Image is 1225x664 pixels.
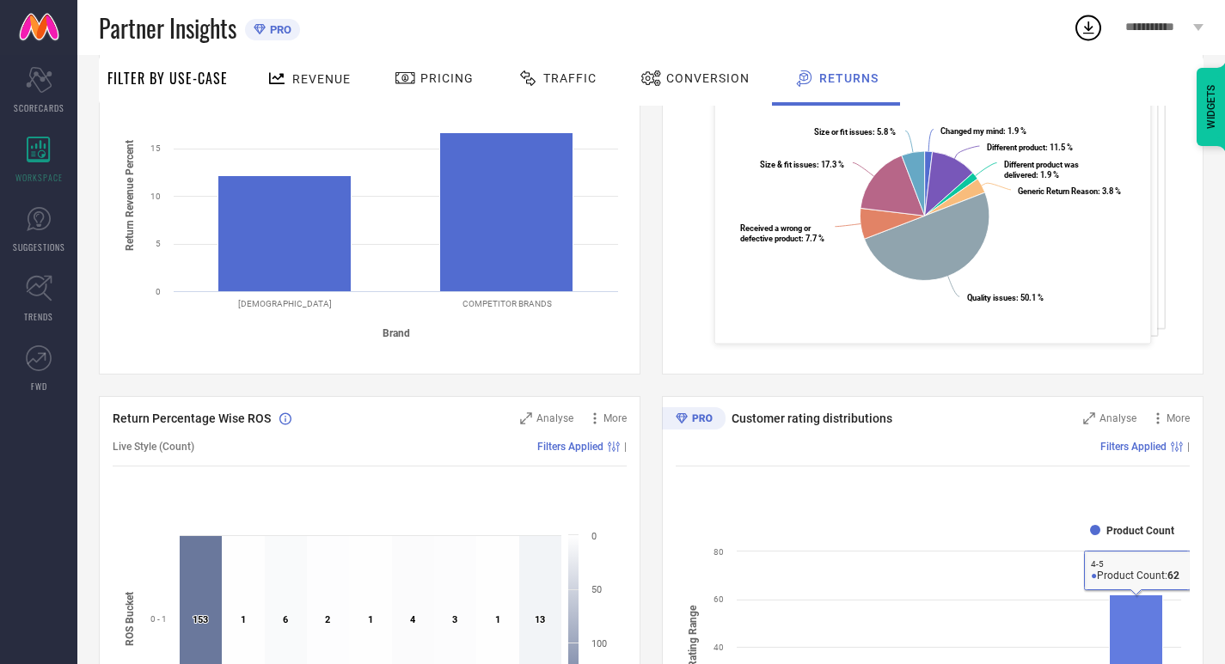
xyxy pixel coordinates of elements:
[666,71,750,85] span: Conversion
[714,594,724,604] text: 60
[1100,441,1167,453] span: Filters Applied
[283,614,288,625] text: 6
[241,614,246,625] text: 1
[591,531,597,542] text: 0
[150,614,167,624] text: 0 - 1
[462,299,552,308] text: COMPETITOR BRANDS
[1018,186,1121,196] text: : 3.8 %
[31,380,47,393] span: FWD
[13,241,65,253] span: SUGGESTIONS
[740,223,812,243] tspan: Received a wrong or defective product
[452,614,457,625] text: 3
[624,441,627,453] span: |
[1004,160,1079,180] text: : 1.9 %
[987,143,1073,152] text: : 11.5 %
[1083,412,1095,424] svg: Zoom
[520,412,532,424] svg: Zoom
[1004,160,1079,180] tspan: Different product was delivered
[814,127,873,137] tspan: Size or fit issues
[591,638,607,649] text: 100
[495,614,500,625] text: 1
[535,614,545,625] text: 13
[99,10,236,46] span: Partner Insights
[714,547,724,557] text: 80
[543,71,597,85] span: Traffic
[732,411,892,425] span: Customer rating distributions
[368,614,373,625] text: 1
[292,72,351,86] span: Revenue
[24,310,53,323] span: TRENDS
[603,412,627,424] span: More
[150,143,161,153] text: 15
[987,143,1045,152] tspan: Different product
[325,614,330,625] text: 2
[383,327,410,339] tspan: Brand
[740,223,824,243] text: : 7.7 %
[537,441,603,453] span: Filters Applied
[193,614,208,625] text: 153
[940,126,1026,136] text: : 1.9 %
[156,287,161,296] text: 0
[1073,12,1104,43] div: Open download list
[714,643,724,652] text: 40
[1167,412,1190,424] span: More
[410,614,416,625] text: 4
[14,101,64,114] span: SCORECARDS
[113,441,194,453] span: Live Style (Count)
[420,71,474,85] span: Pricing
[1187,441,1190,453] span: |
[1018,186,1098,196] tspan: Generic Return Reason
[662,407,726,433] div: Premium
[940,126,1003,136] tspan: Changed my mind
[819,71,879,85] span: Returns
[536,412,573,424] span: Analyse
[238,299,332,308] text: [DEMOGRAPHIC_DATA]
[156,239,161,248] text: 5
[1099,412,1136,424] span: Analyse
[15,171,63,184] span: WORKSPACE
[1106,525,1174,537] text: Product Count
[967,293,1044,302] text: : 50.1 %
[591,584,602,595] text: 50
[124,592,136,646] tspan: ROS Bucket
[107,68,228,88] span: Filter By Use-Case
[967,293,1016,302] tspan: Quality issues
[150,192,161,201] text: 10
[760,160,844,169] text: : 17.3 %
[113,411,271,425] span: Return Percentage Wise ROS
[124,140,136,251] tspan: Return Revenue Percent
[760,160,817,169] tspan: Size & fit issues
[266,23,291,36] span: PRO
[814,127,896,137] text: : 5.8 %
